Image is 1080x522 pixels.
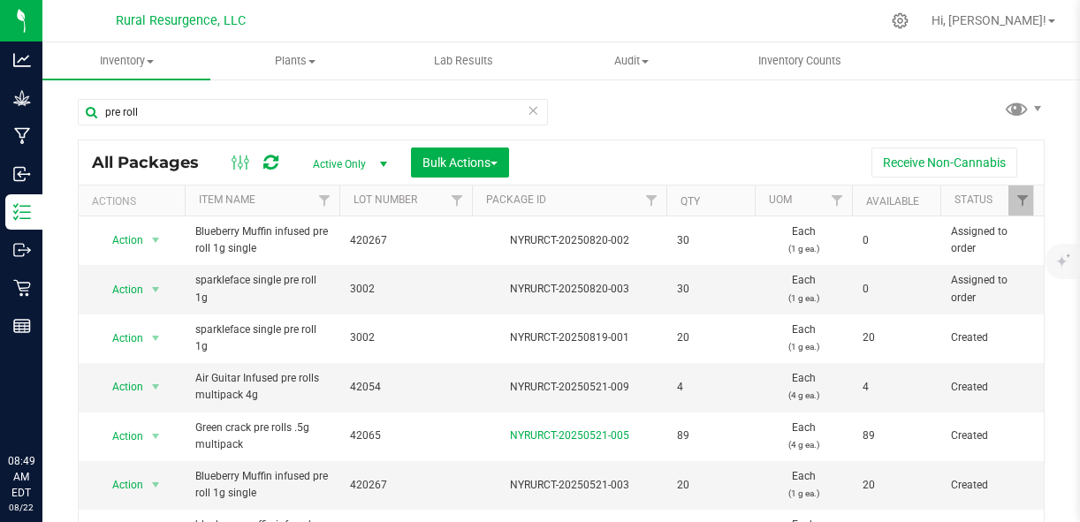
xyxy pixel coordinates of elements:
a: Item Name [199,193,255,206]
span: Created [951,329,1027,346]
a: Filter [443,185,472,216]
a: Filter [637,185,666,216]
a: Filter [823,185,852,216]
div: NYRURCT-20250820-003 [469,281,669,298]
span: Rural Resurgence, LLC [116,13,246,28]
span: Each [765,468,841,502]
a: Inventory [42,42,210,79]
span: 42065 [350,427,461,444]
div: Manage settings [889,12,911,29]
div: NYRURCT-20250521-009 [469,379,669,396]
a: UOM [769,193,792,206]
span: Clear [527,99,539,122]
p: (4 g ea.) [765,436,841,453]
p: (4 g ea.) [765,387,841,404]
a: Package ID [486,193,546,206]
p: 08:49 AM EDT [8,453,34,501]
span: Audit [548,53,714,69]
span: select [145,277,167,302]
span: Each [765,420,841,453]
span: 420267 [350,477,461,494]
span: Assigned to order [951,223,1027,257]
p: 08/22 [8,501,34,514]
a: Available [866,195,919,208]
p: (1 g ea.) [765,240,841,257]
inline-svg: Reports [13,317,31,335]
a: Inventory Counts [716,42,884,79]
span: Action [96,473,144,497]
inline-svg: Outbound [13,241,31,259]
inline-svg: Analytics [13,51,31,69]
span: select [145,374,167,399]
span: Lab Results [410,53,517,69]
span: 3002 [350,281,461,298]
span: 0 [863,281,930,298]
span: Inventory Counts [734,53,865,69]
span: select [145,228,167,253]
span: select [145,326,167,351]
span: Plants [211,53,377,69]
span: Created [951,379,1027,396]
span: Action [96,228,144,253]
span: Each [765,272,841,306]
span: Created [951,477,1027,494]
inline-svg: Retail [13,279,31,297]
div: Actions [92,195,178,208]
span: sparkleface single pre roll 1g [195,322,329,355]
span: Action [96,277,144,302]
div: NYRURCT-20250820-002 [469,232,669,249]
a: Filter [1008,185,1038,216]
span: Bulk Actions [422,155,498,170]
div: NYRURCT-20250819-001 [469,329,669,346]
a: Lot Number [354,193,417,206]
span: Created [951,427,1027,444]
span: Action [96,424,144,449]
span: 20 [863,329,930,346]
span: 3002 [350,329,461,346]
inline-svg: Inbound [13,165,31,183]
span: 20 [677,329,744,346]
input: Search Package ID, Item Name, SKU, Lot or Part Number... [78,99,548,125]
div: NYRURCT-20250521-003 [469,477,669,494]
span: 4 [677,379,744,396]
span: 30 [677,281,744,298]
span: 42054 [350,379,461,396]
button: Receive Non-Cannabis [871,148,1017,178]
button: Bulk Actions [411,148,509,178]
p: (1 g ea.) [765,290,841,306]
p: (1 g ea.) [765,485,841,502]
span: sparkleface single pre roll 1g [195,272,329,306]
span: 4 [863,379,930,396]
span: 420267 [350,232,461,249]
span: 0 [863,232,930,249]
span: Blueberry Muffin infused pre roll 1g single [195,468,329,502]
span: Hi, [PERSON_NAME]! [932,13,1046,27]
inline-svg: Grow [13,89,31,107]
span: Each [765,223,841,257]
a: Lab Results [379,42,547,79]
span: 20 [677,477,744,494]
span: select [145,424,167,449]
span: Each [765,370,841,404]
a: Plants [210,42,378,79]
span: Action [96,374,144,399]
span: Green crack pre rolls .5g multipack [195,420,329,453]
inline-svg: Manufacturing [13,127,31,145]
span: select [145,473,167,497]
span: Action [96,326,144,351]
span: All Packages [92,153,217,172]
span: Blueberry Muffin infused pre roll 1g single [195,223,329,257]
iframe: Resource center [18,381,71,434]
span: 89 [863,427,930,444]
inline-svg: Inventory [13,203,31,221]
span: Air Guitar Infused pre rolls multipack 4g [195,370,329,404]
span: 20 [863,477,930,494]
a: Filter [310,185,339,216]
span: 30 [677,232,744,249]
p: (1 g ea.) [765,338,841,355]
a: NYRURCT-20250521-005 [510,429,629,442]
span: Each [765,322,841,355]
a: Qty [681,195,700,208]
a: Status [955,193,993,206]
a: Audit [547,42,715,79]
